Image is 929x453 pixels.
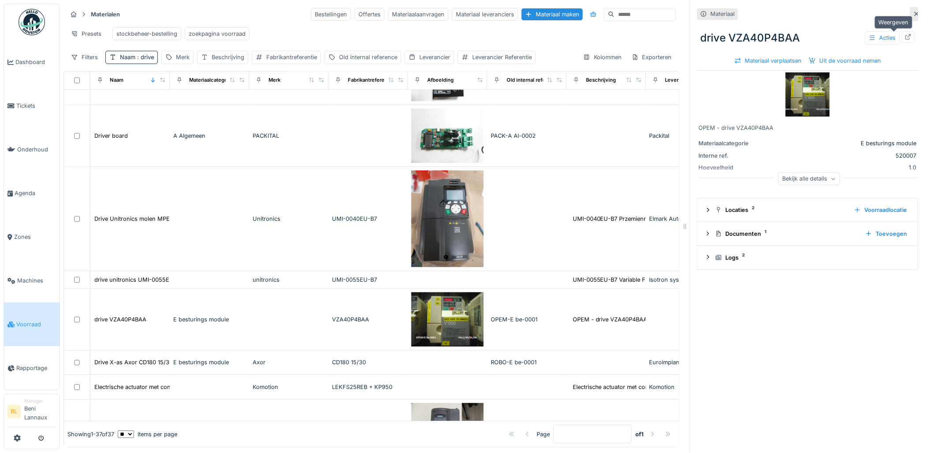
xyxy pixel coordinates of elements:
div: A Algemeen [173,132,246,140]
span: Onderhoud [17,145,56,154]
a: Machines [4,259,60,302]
div: Naam [120,53,154,61]
div: Manager [24,398,56,404]
div: Naam [110,76,123,84]
div: 520007 [769,151,917,160]
div: drive VZA40P4BAA [94,315,146,324]
a: Agenda [4,171,60,215]
div: E besturings module [769,139,917,147]
div: UMI-0055EU-B7 Variable Frequency Drive - Three ... [573,276,715,284]
a: Onderhoud [4,128,60,171]
a: Voorraad [4,302,60,346]
div: Logs [715,253,907,262]
div: Voorraadlocatie [851,204,911,216]
strong: Materialen [87,10,123,19]
div: Beschrijving [212,53,244,61]
div: VZA40P4BAA [332,315,404,324]
div: zoekpagina voorraad [189,30,246,38]
img: drive VZA40P4BAA [786,72,830,117]
span: Elmark Automatyka S.A. [649,215,714,222]
div: Materiaalaanvragen [388,8,448,21]
span: Dashboard [15,58,56,66]
img: Badge_color-CXgf-gQk.svg [19,9,45,35]
span: Tickets [16,102,56,110]
div: Weergeven [875,16,913,29]
div: Kolommen [579,51,626,64]
div: unitronics [253,276,325,284]
div: Fabrikantreferentie [266,53,317,61]
div: drive unitronics UMI-0055EU-B7 [94,276,183,284]
div: drive VZA40P4BAA [697,26,918,49]
div: Acties [865,31,900,44]
img: drive VZA40P4BAA [411,292,484,347]
div: Materiaalcategorie [699,139,765,147]
div: E besturings module [173,358,246,366]
img: Drive Unitronics molen MPE L77 UMI-0040EU-B7 [411,170,484,267]
span: Rapportage [16,364,56,372]
div: Old internal reference [507,76,560,84]
span: Voorraad [16,320,56,328]
div: Presets [67,27,105,40]
div: Materiaal [711,10,735,18]
summary: Documenten1Toevoegen [701,226,914,242]
a: BL ManagerBeni Lannaux [7,398,56,427]
span: : drive [135,54,154,60]
div: ROBO-E be-0001 [491,358,563,366]
div: OPEM-E be-0001 [491,315,563,324]
div: Showing 1 - 37 of 37 [67,430,114,438]
div: Locaties [715,206,847,214]
a: Rapportage [4,346,60,390]
div: items per page [118,430,177,438]
div: Materiaal verplaatsen [731,55,806,67]
span: Euroimpianti [649,359,683,366]
li: BL [7,405,21,418]
div: Axor [253,358,325,366]
span: Isotron systems [649,276,692,283]
a: Tickets [4,84,60,128]
a: Zones [4,215,60,259]
div: Unitronics [253,215,325,223]
div: Merk [269,76,280,84]
div: Interne ref. [699,151,765,160]
div: Leverancier [665,76,694,84]
div: Electrische actuator met controller voor absolu... [573,383,704,391]
div: Materiaal maken [522,8,583,20]
div: Electrische actuator met controller voor absolute encoder en drive [94,383,272,391]
li: Beni Lannaux [24,398,56,425]
div: Komotion [253,383,325,391]
span: Machines [17,276,56,285]
div: Bestellingen [311,8,351,21]
div: Fabrikantreferentie [348,76,394,84]
div: 1.0 [769,163,917,172]
div: Merk [176,53,190,61]
div: Afbeelding [427,76,454,84]
div: Driver board [94,132,128,140]
div: Old internal reference [339,53,397,61]
div: Beschrijving [586,76,616,84]
div: Exporteren [628,51,676,64]
div: Hoeveelheid [699,163,765,172]
summary: Logs2 [701,249,914,266]
span: Komotion [649,384,675,390]
div: Filters [67,51,102,64]
div: PACK-A Al-0002 [491,132,563,140]
div: Bekijk alle details [779,172,840,185]
div: UMI-0055EU-B7 [332,276,404,284]
span: Agenda [15,189,56,197]
div: Leverancier Referentie [472,53,532,61]
a: Dashboard [4,40,60,84]
div: Materiaal leveranciers [452,8,518,21]
span: Packital [649,132,670,139]
strong: of 1 [635,430,644,438]
summary: Locaties2Voorraadlocatie [701,202,914,218]
div: Toevoegen [862,228,911,240]
div: UMI-0040EU-B7 [332,215,404,223]
img: Driver board [411,109,484,163]
div: OPEM - drive VZA40P4BAA [699,124,917,132]
div: Uit de voorraad nemen [806,55,885,67]
div: Page [537,430,550,438]
div: E besturings module [173,315,246,324]
div: Leverancier [419,53,450,61]
span: Zones [14,233,56,241]
div: stockbeheer-bestelling [116,30,177,38]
